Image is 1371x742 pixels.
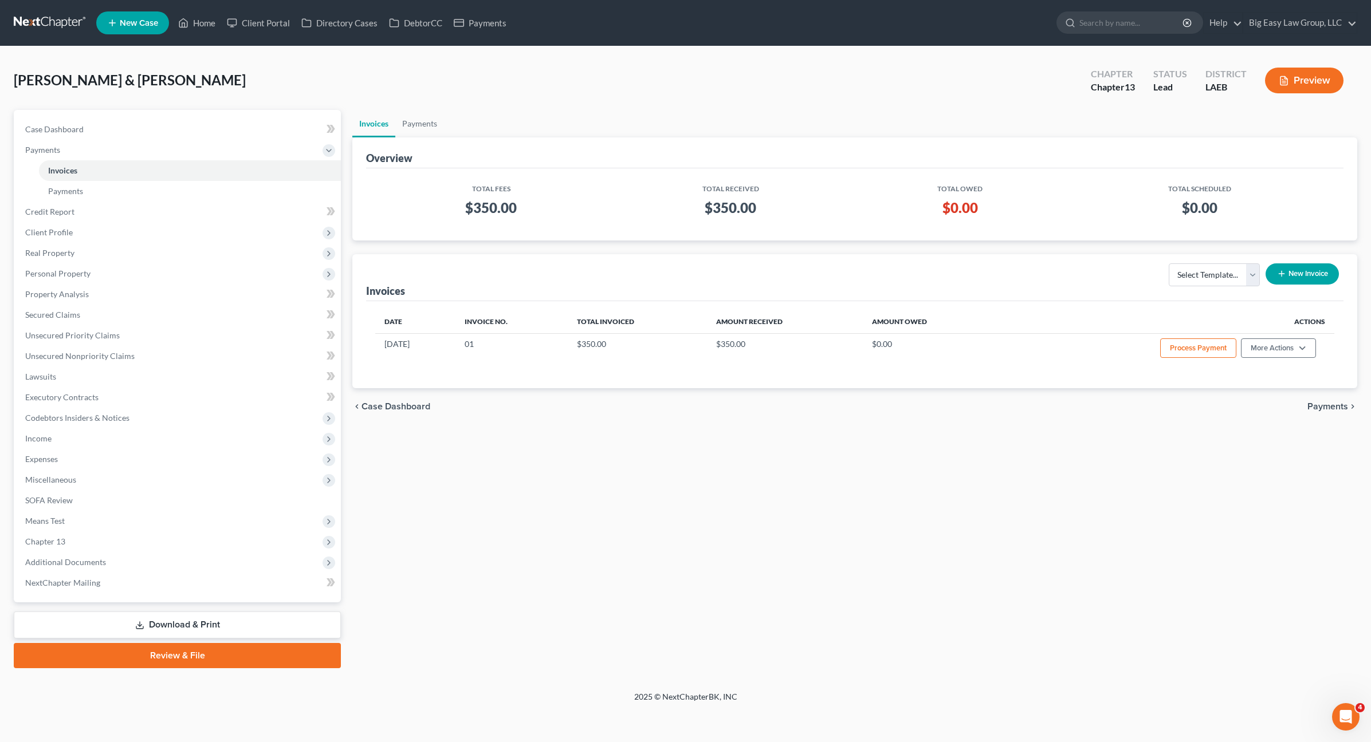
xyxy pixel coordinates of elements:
span: Unsecured Priority Claims [25,330,120,340]
a: Case Dashboard [16,119,341,140]
a: Credit Report [16,202,341,222]
td: [DATE] [375,333,455,365]
span: NextChapter Mailing [25,578,100,587]
span: Codebtors Insiders & Notices [25,413,129,423]
span: Client Profile [25,227,73,237]
td: 01 [455,333,568,365]
a: SOFA Review [16,490,341,511]
span: Invoices [48,165,77,175]
button: More Actions [1241,338,1316,358]
span: Case Dashboard [362,402,430,411]
div: District [1205,68,1247,81]
span: Payments [1307,402,1348,411]
button: Preview [1265,68,1343,93]
a: Invoices [352,110,395,137]
td: $350.00 [707,333,863,365]
div: Status [1153,68,1187,81]
button: Process Payment [1160,338,1236,358]
span: Expenses [25,454,58,464]
th: Total Invoiced [568,310,707,333]
span: Payments [48,186,83,196]
th: Actions [997,310,1334,333]
a: Unsecured Priority Claims [16,325,341,346]
button: Payments chevron_right [1307,402,1357,411]
input: Search by name... [1079,12,1184,33]
a: Review & File [14,643,341,668]
th: Amount Owed [863,310,997,333]
div: Overview [366,151,413,165]
a: Payments [395,110,444,137]
i: chevron_right [1348,402,1357,411]
a: Payments [39,181,341,202]
th: Amount Received [707,310,863,333]
span: Unsecured Nonpriority Claims [25,351,135,361]
span: Real Property [25,248,74,258]
a: Lawsuits [16,366,341,387]
a: Unsecured Nonpriority Claims [16,346,341,366]
a: Invoices [39,160,341,181]
a: Help [1204,13,1242,33]
td: $350.00 [568,333,707,365]
span: New Case [120,19,158,27]
div: LAEB [1205,81,1247,94]
span: Income [25,433,52,443]
iframe: Intercom live chat [1332,703,1360,731]
div: 2025 © NextChapterBK, INC [359,691,1012,712]
a: DebtorCC [383,13,448,33]
span: Secured Claims [25,310,80,319]
span: [PERSON_NAME] & [PERSON_NAME] [14,72,246,88]
div: Chapter [1091,81,1135,94]
div: Lead [1153,81,1187,94]
a: Client Portal [221,13,296,33]
a: Secured Claims [16,305,341,325]
span: Additional Documents [25,557,106,567]
h3: $0.00 [1074,199,1325,217]
h3: $0.00 [864,199,1056,217]
div: Chapter [1091,68,1135,81]
a: Download & Print [14,611,341,638]
a: Executory Contracts [16,387,341,408]
th: Total Owed [855,177,1065,194]
td: $0.00 [863,333,997,365]
a: Property Analysis [16,284,341,305]
i: chevron_left [352,402,362,411]
span: Personal Property [25,269,91,278]
span: Chapter 13 [25,536,65,546]
th: Date [375,310,455,333]
span: Means Test [25,516,65,526]
span: Property Analysis [25,289,89,299]
th: Invoice No. [455,310,568,333]
a: Directory Cases [296,13,383,33]
th: Total Received [607,177,855,194]
span: Case Dashboard [25,124,84,134]
h3: $350.00 [384,199,598,217]
span: Lawsuits [25,372,56,381]
button: New Invoice [1266,263,1339,285]
button: chevron_left Case Dashboard [352,402,430,411]
a: NextChapter Mailing [16,573,341,593]
span: Credit Report [25,207,74,216]
a: Big Easy Law Group, LLC [1243,13,1357,33]
span: Payments [25,145,60,155]
a: Payments [448,13,512,33]
span: Miscellaneous [25,475,76,484]
span: 13 [1125,81,1135,92]
span: 4 [1356,703,1365,712]
a: Home [172,13,221,33]
div: Invoices [366,284,405,298]
span: Executory Contracts [25,392,99,402]
h3: $350.00 [616,199,846,217]
th: Total Scheduled [1065,177,1334,194]
th: Total Fees [375,177,607,194]
span: SOFA Review [25,495,73,505]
